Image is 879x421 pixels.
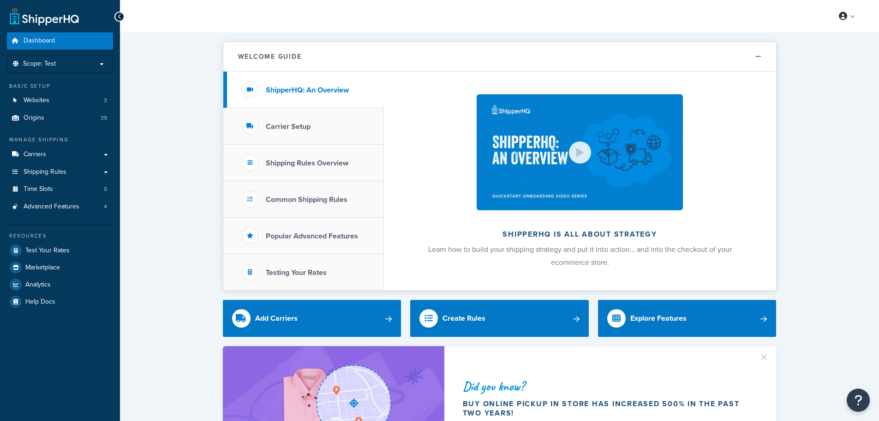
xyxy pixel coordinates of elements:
a: Dashboard [7,32,113,49]
button: Welcome Guide [223,42,776,72]
span: Shipping Rules [24,168,66,176]
a: Advanced Features4 [7,198,113,215]
a: Explore Features [598,300,777,337]
span: Help Docs [25,298,55,306]
span: Scope: Test [23,60,56,68]
a: Marketplace [7,259,113,276]
a: Help Docs [7,293,113,310]
a: Carriers [7,146,113,163]
h2: ShipperHQ is all about strategy [408,230,752,238]
span: Analytics [25,281,51,289]
span: Learn how to build your shipping strategy and put it into action… and into the checkout of your e... [428,244,732,268]
span: Origins [24,114,44,122]
h3: Common Shipping Rules [266,195,347,204]
div: Resources [7,232,113,240]
div: Manage Shipping [7,136,113,144]
img: ShipperHQ is all about strategy [477,94,682,210]
span: Websites [24,97,49,104]
span: Time Slots [24,185,53,193]
div: Add Carriers [255,312,298,325]
h3: Popular Advanced Features [266,232,358,240]
div: Buy online pickup in store has increased 500% in the past two years! [463,399,754,418]
span: Dashboard [24,37,55,45]
span: 3 [104,97,107,104]
span: Advanced Features [24,203,79,211]
h3: ShipperHQ: An Overview [266,86,349,94]
li: Time Slots [7,181,113,198]
a: Create Rules [410,300,589,337]
li: Origins [7,110,113,127]
button: Open Resource Center [847,389,870,412]
h2: Welcome Guide [238,53,302,60]
div: Did you know? [463,380,754,393]
a: Origins39 [7,110,113,127]
div: Create Rules [442,312,485,325]
a: Analytics [7,276,113,293]
a: Websites3 [7,92,113,109]
span: Marketplace [25,264,60,272]
span: Carriers [24,151,46,159]
a: Time Slots0 [7,181,113,198]
a: Test Your Rates [7,242,113,259]
span: 0 [104,185,107,193]
span: 39 [101,114,107,122]
span: 4 [104,203,107,211]
h3: Shipping Rules Overview [266,159,348,167]
h3: Carrier Setup [266,122,311,131]
h3: Testing Your Rates [266,268,327,277]
a: Add Carriers [223,300,401,337]
li: Websites [7,92,113,109]
li: Advanced Features [7,198,113,215]
div: Basic Setup [7,82,113,90]
div: Explore Features [630,312,687,325]
span: Test Your Rates [25,247,70,255]
a: Shipping Rules [7,164,113,181]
